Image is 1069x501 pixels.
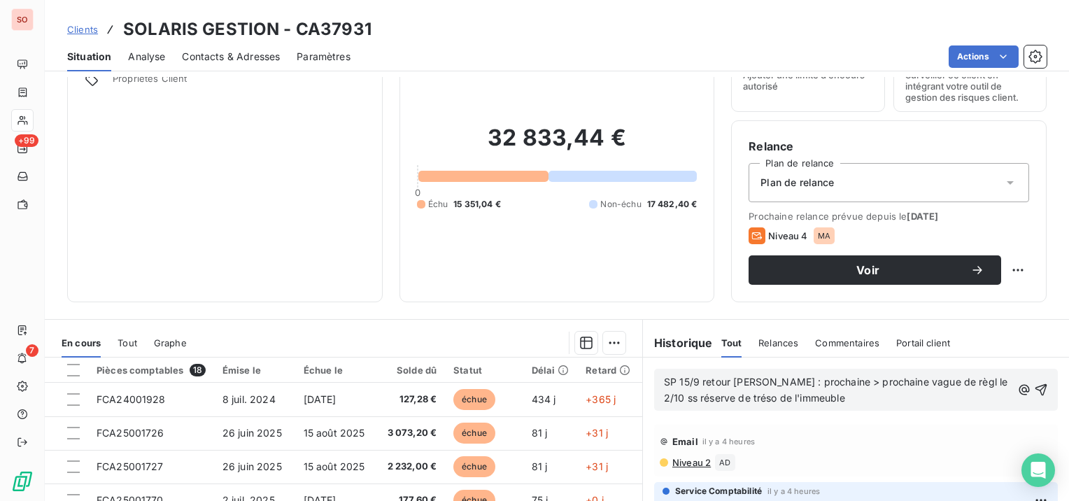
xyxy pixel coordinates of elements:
[11,470,34,493] img: Logo LeanPay
[586,460,608,472] span: +31 j
[415,187,420,198] span: 0
[304,365,365,376] div: Échue le
[297,50,351,64] span: Paramètres
[719,458,730,467] span: AD
[67,22,98,36] a: Clients
[675,485,762,498] span: Service Comptabilité
[664,376,1011,404] span: SP 15/9 retour [PERSON_NAME] : prochaine > prochaine vague de règl le 2/10 ss réserve de tréso de...
[182,50,280,64] span: Contacts & Adresses
[222,427,282,439] span: 26 juin 2025
[382,365,437,376] div: Solde dû
[768,230,807,241] span: Niveau 4
[190,364,206,376] span: 18
[222,365,287,376] div: Émise le
[600,198,641,211] span: Non-échu
[113,73,365,92] span: Propriétés Client
[453,389,495,410] span: échue
[749,138,1029,155] h6: Relance
[97,393,166,405] span: FCA24001928
[765,264,970,276] span: Voir
[382,393,437,407] span: 127,28 €
[907,211,938,222] span: [DATE]
[702,437,755,446] span: il y a 4 heures
[222,393,276,405] span: 8 juil. 2024
[97,427,164,439] span: FCA25001726
[304,460,365,472] span: 15 août 2025
[647,198,698,211] span: 17 482,40 €
[721,337,742,348] span: Tout
[428,198,448,211] span: Échu
[382,426,437,440] span: 3 073,20 €
[532,427,548,439] span: 81 j
[532,365,569,376] div: Délai
[671,457,711,468] span: Niveau 2
[586,427,608,439] span: +31 j
[123,17,371,42] h3: SOLARIS GESTION - CA37931
[304,393,337,405] span: [DATE]
[453,423,495,444] span: échue
[11,8,34,31] div: SO
[118,337,137,348] span: Tout
[760,176,834,190] span: Plan de relance
[532,393,556,405] span: 434 j
[749,211,1029,222] span: Prochaine relance prévue depuis le
[97,460,164,472] span: FCA25001727
[586,393,616,405] span: +365 j
[905,69,1035,103] span: Surveiller ce client en intégrant votre outil de gestion des risques client.
[97,364,206,376] div: Pièces comptables
[758,337,798,348] span: Relances
[417,124,698,166] h2: 32 833,44 €
[896,337,950,348] span: Portail client
[1021,453,1055,487] div: Open Intercom Messenger
[15,134,38,147] span: +99
[532,460,548,472] span: 81 j
[304,427,365,439] span: 15 août 2025
[154,337,187,348] span: Graphe
[62,337,101,348] span: En cours
[453,456,495,477] span: échue
[67,24,98,35] span: Clients
[749,255,1001,285] button: Voir
[743,69,872,92] span: Ajouter une limite d’encours autorisé
[767,487,820,495] span: il y a 4 heures
[815,337,879,348] span: Commentaires
[672,436,698,447] span: Email
[128,50,165,64] span: Analyse
[67,50,111,64] span: Situation
[949,45,1019,68] button: Actions
[453,198,501,211] span: 15 351,04 €
[222,460,282,472] span: 26 juin 2025
[586,365,630,376] div: Retard
[643,334,713,351] h6: Historique
[453,365,514,376] div: Statut
[382,460,437,474] span: 2 232,00 €
[818,232,830,240] span: MA
[26,344,38,357] span: 7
